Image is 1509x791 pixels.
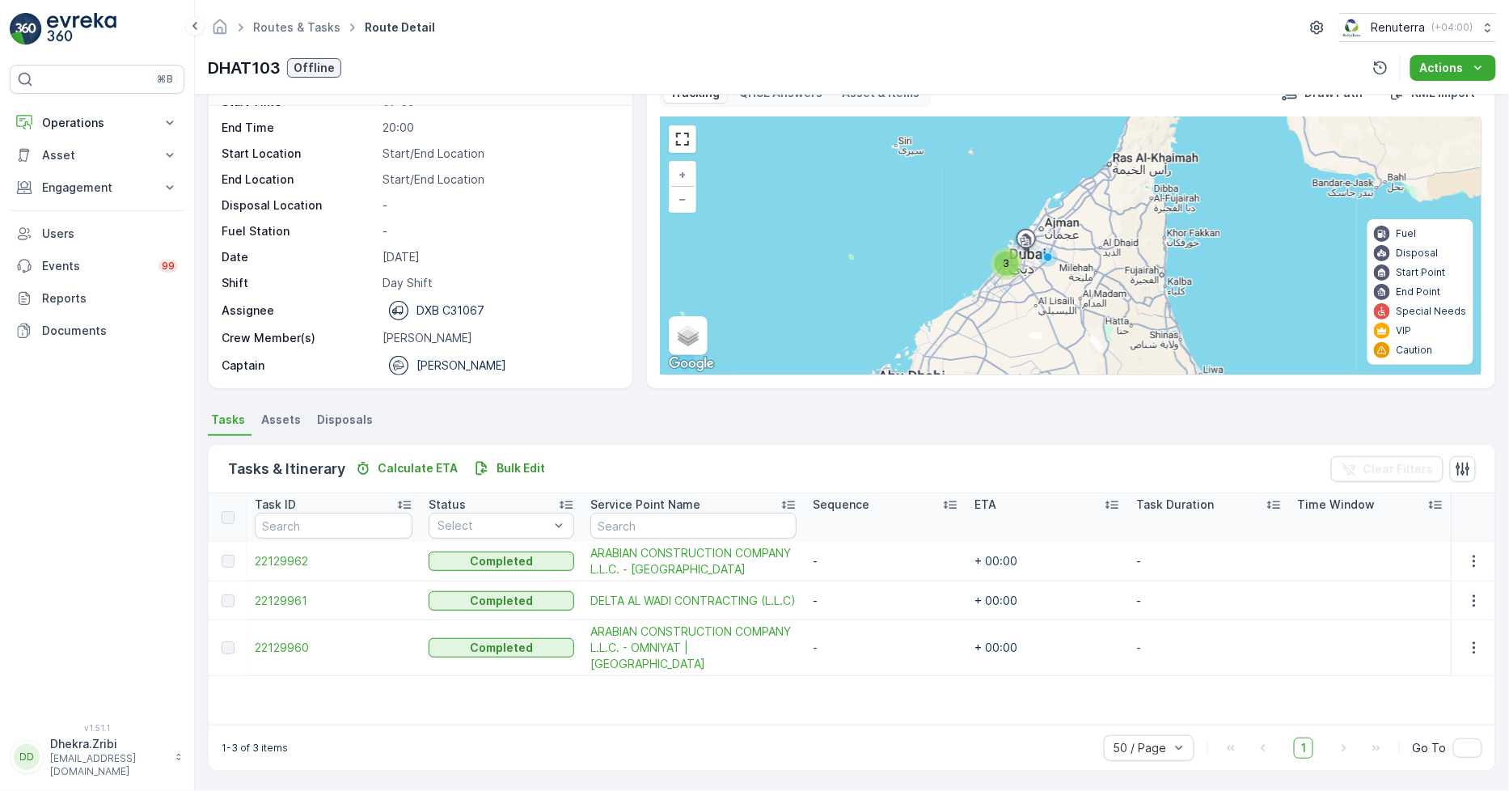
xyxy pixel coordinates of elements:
[1397,324,1412,337] p: VIP
[50,752,167,778] p: [EMAIL_ADDRESS][DOMAIN_NAME]
[222,641,235,654] div: Toggle Row Selected
[157,73,173,86] p: ⌘B
[1340,19,1365,36] img: Screenshot_2024-07-26_at_13.33.01.png
[670,127,695,151] a: View Fullscreen
[1128,542,1290,582] td: -
[1128,620,1290,676] td: -
[222,223,376,239] p: Fuel Station
[1397,344,1433,357] p: Caution
[50,736,167,752] p: Dhekra.Zribi
[42,323,178,339] p: Documents
[1420,60,1464,76] p: Actions
[222,594,235,607] div: Toggle Row Selected
[679,167,687,181] span: +
[162,260,175,273] p: 99
[349,459,464,478] button: Calculate ETA
[1004,257,1010,269] span: 3
[1432,21,1473,34] p: ( +04:00 )
[1294,738,1313,759] span: 1
[222,302,274,319] p: Assignee
[661,117,1482,374] div: 0
[1298,497,1376,513] p: Time Window
[429,552,574,571] button: Completed
[670,318,706,353] a: Layers
[1372,19,1426,36] p: Renuterra
[590,497,700,513] p: Service Point Name
[255,593,412,609] a: 22129961
[42,290,178,307] p: Reports
[383,330,615,346] p: [PERSON_NAME]
[590,593,797,609] a: DELTA AL WADI CONTRACTING (L.L.C)
[1397,247,1439,260] p: Disposal
[805,620,966,676] td: -
[1363,461,1434,477] p: Clear Filters
[1397,227,1417,240] p: Fuel
[222,146,376,162] p: Start Location
[416,357,506,374] p: [PERSON_NAME]
[383,249,615,265] p: [DATE]
[665,353,718,374] a: Open this area in Google Maps (opens a new window)
[805,582,966,620] td: -
[255,497,296,513] p: Task ID
[1331,456,1443,482] button: Clear Filters
[222,555,235,568] div: Toggle Row Selected
[222,197,376,214] p: Disposal Location
[42,180,152,196] p: Engagement
[255,640,412,656] a: 22129960
[590,624,797,672] a: ARABIAN CONSTRUCTION COMPANY L.L.C. - OMNIYAT | Business Bay
[991,247,1023,280] div: 3
[1413,740,1447,756] span: Go To
[361,19,438,36] span: Route Detail
[590,513,797,539] input: Search
[208,56,281,80] p: DHAT103
[317,412,373,428] span: Disposals
[383,275,615,291] p: Day Shift
[378,460,458,476] p: Calculate ETA
[1136,497,1214,513] p: Task Duration
[10,107,184,139] button: Operations
[805,542,966,582] td: -
[10,13,42,45] img: logo
[467,459,552,478] button: Bulk Edit
[10,723,184,733] span: v 1.51.1
[383,197,615,214] p: -
[42,147,152,163] p: Asset
[255,513,412,539] input: Search
[211,24,229,38] a: Homepage
[497,460,545,476] p: Bulk Edit
[14,744,40,770] div: DD
[670,187,695,211] a: Zoom Out
[42,258,149,274] p: Events
[1397,286,1441,298] p: End Point
[416,302,484,319] p: DXB C31067
[590,545,797,577] a: ARABIAN CONSTRUCTION COMPANY L.L.C. - Baccarat Hotel & Residences
[228,458,345,480] p: Tasks & Itinerary
[222,171,376,188] p: End Location
[437,518,549,534] p: Select
[42,115,152,131] p: Operations
[470,553,533,569] p: Completed
[10,282,184,315] a: Reports
[222,357,264,374] p: Captain
[42,226,178,242] p: Users
[470,640,533,656] p: Completed
[10,736,184,778] button: DDDhekra.Zribi[EMAIL_ADDRESS][DOMAIN_NAME]
[10,250,184,282] a: Events99
[383,223,615,239] p: -
[383,146,615,162] p: Start/End Location
[255,553,412,569] a: 22129962
[287,58,341,78] button: Offline
[813,497,869,513] p: Sequence
[966,582,1128,620] td: + 00:00
[10,218,184,250] a: Users
[1397,305,1467,318] p: Special Needs
[10,171,184,204] button: Engagement
[222,120,376,136] p: End Time
[1128,582,1290,620] td: -
[470,593,533,609] p: Completed
[222,330,376,346] p: Crew Member(s)
[678,192,687,205] span: −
